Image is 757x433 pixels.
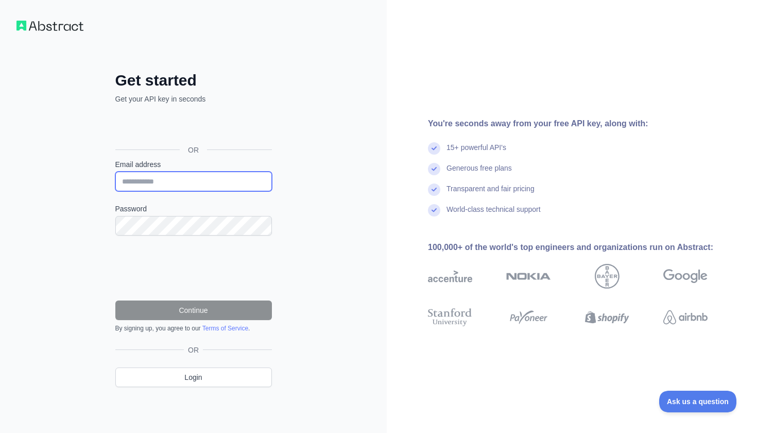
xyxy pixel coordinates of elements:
img: accenture [428,264,472,289]
iframe: Sign in with Google Button [110,115,275,138]
label: Password [115,204,272,214]
p: Get your API key in seconds [115,94,272,104]
img: check mark [428,204,440,216]
img: airbnb [663,306,708,328]
img: check mark [428,184,440,196]
iframe: Toggle Customer Support [659,391,736,412]
img: check mark [428,142,440,155]
img: check mark [428,163,440,175]
label: Email address [115,159,272,170]
button: Continue [115,301,272,320]
span: OR [180,145,207,155]
img: bayer [595,264,620,289]
div: 100,000+ of the world's top engineers and organizations run on Abstract: [428,241,741,254]
a: Login [115,368,272,387]
img: nokia [506,264,550,289]
div: Transparent and fair pricing [446,184,535,204]
img: Workflow [16,21,83,31]
img: payoneer [506,306,550,328]
div: World-class technical support [446,204,541,225]
img: google [663,264,708,289]
div: Sign in with Google. Opens in new tab [115,115,270,138]
iframe: reCAPTCHA [115,248,272,288]
img: stanford university [428,306,472,328]
img: shopify [585,306,629,328]
h2: Get started [115,71,272,90]
div: By signing up, you agree to our . [115,324,272,332]
span: OR [184,345,203,355]
a: Terms of Service [202,325,248,332]
div: 15+ powerful API's [446,142,506,163]
div: Generous free plans [446,163,512,184]
div: You're seconds away from your free API key, along with: [428,118,741,130]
